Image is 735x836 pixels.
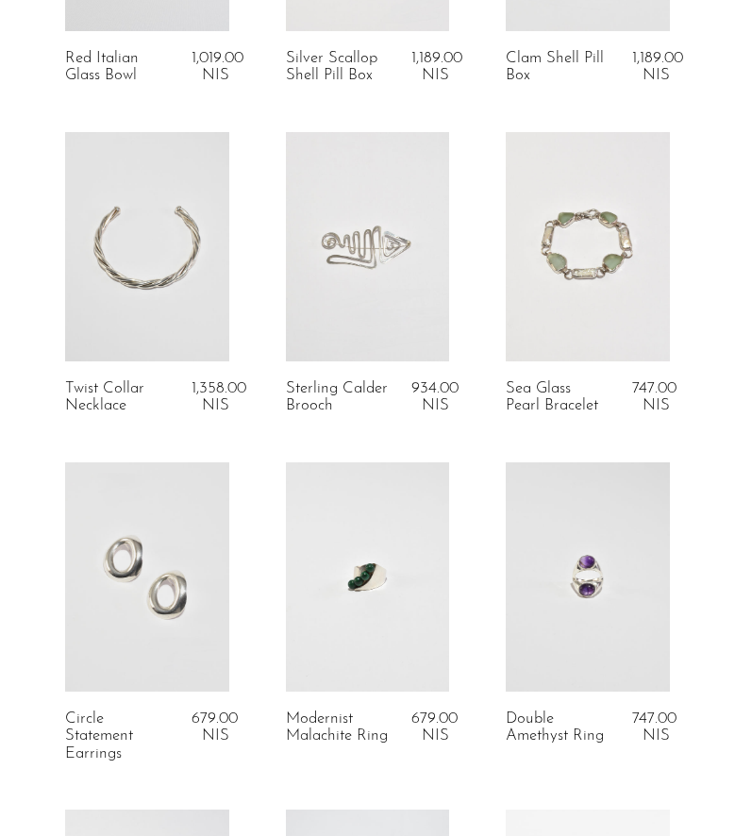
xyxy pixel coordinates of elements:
a: Twist Collar Necklace [65,380,169,415]
span: 679.00 NIS [411,711,458,744]
span: 747.00 NIS [632,380,677,413]
a: Red Italian Glass Bowl [65,50,169,85]
span: 1,189.00 NIS [632,50,683,83]
span: 679.00 NIS [192,711,238,744]
a: Modernist Malachite Ring [286,711,390,745]
span: 934.00 NIS [411,380,459,413]
span: 1,358.00 NIS [192,380,246,413]
a: Sterling Calder Brooch [286,380,390,415]
a: Silver Scallop Shell Pill Box [286,50,390,85]
a: Sea Glass Pearl Bracelet [506,380,610,415]
a: Clam Shell Pill Box [506,50,610,85]
span: 747.00 NIS [632,711,677,744]
a: Double Amethyst Ring [506,711,610,745]
a: Circle Statement Earrings [65,711,169,762]
span: 1,189.00 NIS [411,50,462,83]
span: 1,019.00 NIS [192,50,243,83]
